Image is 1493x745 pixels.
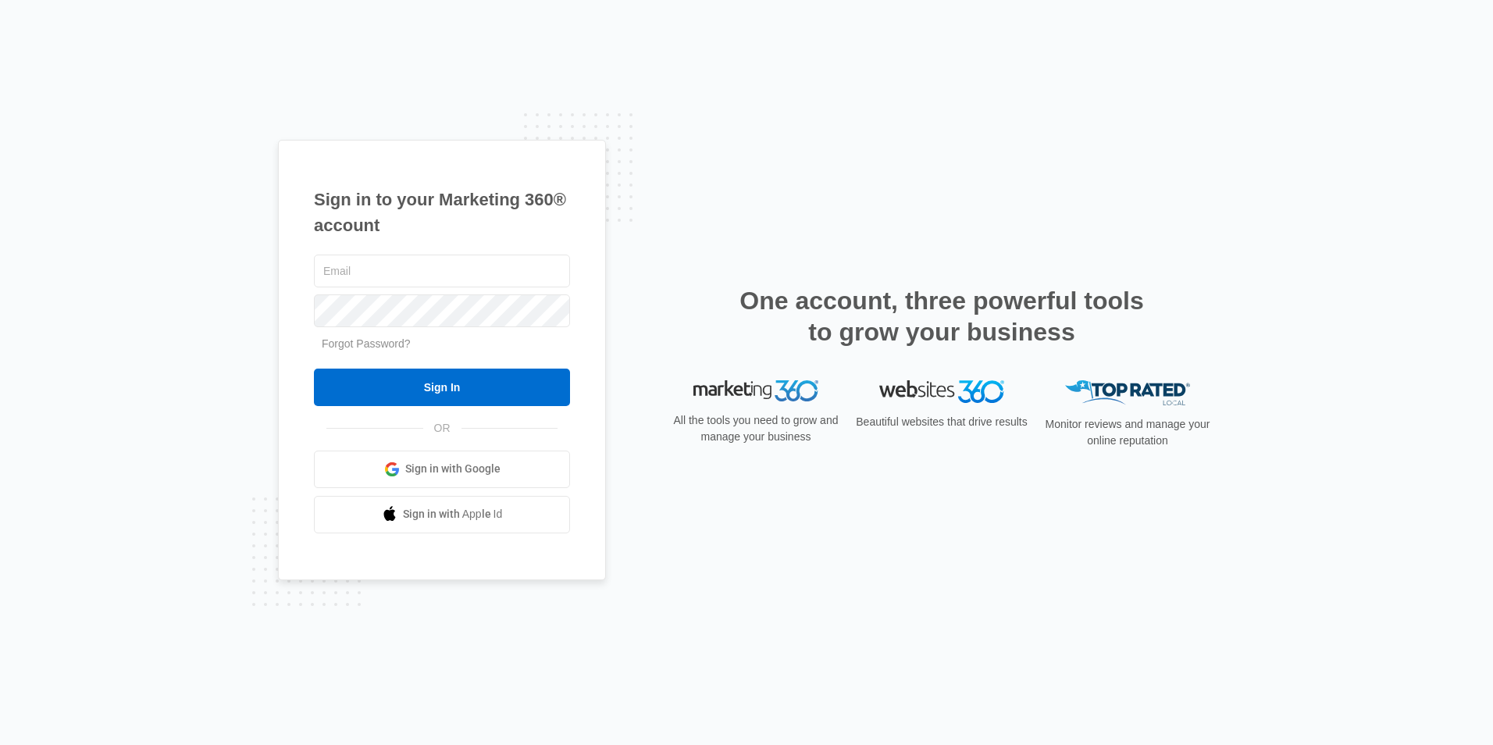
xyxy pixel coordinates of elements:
[314,451,570,488] a: Sign in with Google
[314,255,570,287] input: Email
[735,285,1149,348] h2: One account, three powerful tools to grow your business
[314,369,570,406] input: Sign In
[693,380,818,402] img: Marketing 360
[1040,416,1215,449] p: Monitor reviews and manage your online reputation
[314,187,570,238] h1: Sign in to your Marketing 360® account
[668,412,843,445] p: All the tools you need to grow and manage your business
[423,420,461,437] span: OR
[405,461,501,477] span: Sign in with Google
[403,506,503,522] span: Sign in with Apple Id
[1065,380,1190,406] img: Top Rated Local
[854,414,1029,430] p: Beautiful websites that drive results
[322,337,411,350] a: Forgot Password?
[879,380,1004,403] img: Websites 360
[314,496,570,533] a: Sign in with Apple Id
